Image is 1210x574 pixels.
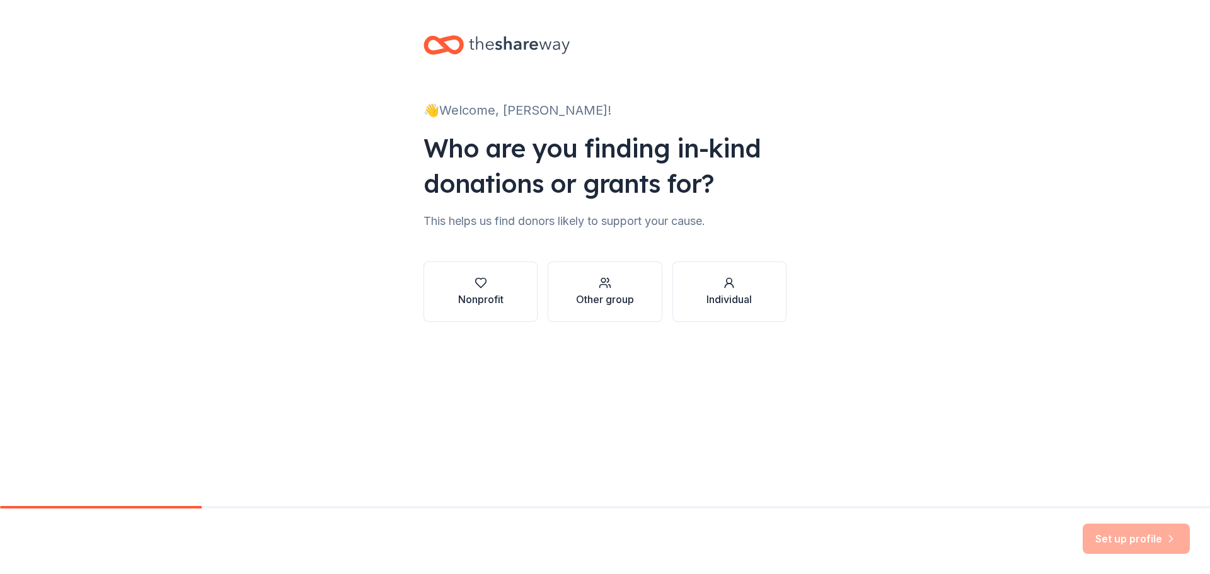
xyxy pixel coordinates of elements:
div: Nonprofit [458,292,504,307]
button: Other group [548,261,662,322]
div: Who are you finding in-kind donations or grants for? [423,130,786,201]
button: Individual [672,261,786,322]
div: 👋 Welcome, [PERSON_NAME]! [423,100,786,120]
div: This helps us find donors likely to support your cause. [423,211,786,231]
button: Nonprofit [423,261,538,322]
div: Other group [576,292,634,307]
div: Individual [706,292,752,307]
